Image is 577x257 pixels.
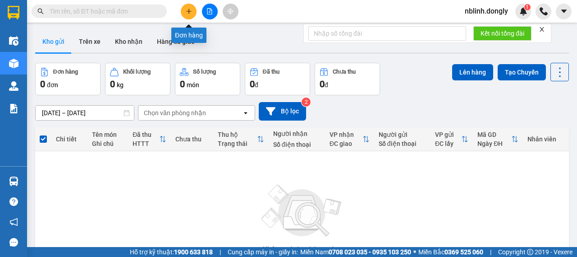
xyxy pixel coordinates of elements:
[473,127,523,151] th: Toggle SortBy
[53,69,78,75] div: Đơn hàng
[524,4,531,10] sup: 1
[300,247,411,257] span: Miền Nam
[9,177,18,186] img: warehouse-icon
[9,81,18,91] img: warehouse-icon
[418,247,483,257] span: Miền Bắc
[308,26,466,41] input: Nhập số tổng đài
[187,81,199,89] span: món
[35,63,101,95] button: Đơn hàng0đơn
[333,69,356,75] div: Chưa thu
[202,4,218,19] button: file-add
[435,131,461,138] div: VP gửi
[330,131,362,138] div: VP nhận
[150,31,202,52] button: Hàng đã giao
[540,7,548,15] img: phone-icon
[36,106,134,120] input: Select a date range.
[526,4,529,10] span: 1
[180,79,185,89] span: 0
[72,31,108,52] button: Trên xe
[539,26,545,33] span: close
[255,81,258,89] span: đ
[56,136,83,143] div: Chi tiết
[47,81,58,89] span: đơn
[218,140,257,147] div: Trạng thái
[452,64,493,80] button: Lên hàng
[560,7,568,15] span: caret-down
[92,140,124,147] div: Ghi chú
[458,5,515,17] span: nblinh.dongly
[8,6,19,19] img: logo-vxr
[35,31,72,52] button: Kho gửi
[181,4,197,19] button: plus
[527,249,533,255] span: copyright
[273,141,321,148] div: Số điện thoại
[527,136,564,143] div: Nhân viên
[379,131,426,138] div: Người gửi
[50,6,156,16] input: Tìm tên, số ĐT hoặc mã đơn
[325,127,374,151] th: Toggle SortBy
[250,79,255,89] span: 0
[320,79,325,89] span: 0
[430,127,473,151] th: Toggle SortBy
[175,63,240,95] button: Số lượng0món
[257,179,347,243] img: svg+xml;base64,PHN2ZyBjbGFzcz0ibGlzdC1wbHVnX19zdmciIHhtbG5zPSJodHRwOi8vd3d3LnczLm9yZy8yMDAwL3N2Zy...
[556,4,572,19] button: caret-down
[108,31,150,52] button: Kho nhận
[227,8,234,14] span: aim
[213,127,269,151] th: Toggle SortBy
[9,104,18,113] img: solution-icon
[175,136,209,143] div: Chưa thu
[105,63,170,95] button: Khối lượng0kg
[498,64,546,80] button: Tạo Chuyến
[218,131,257,138] div: Thu hộ
[330,140,362,147] div: ĐC giao
[477,131,511,138] div: Mã GD
[171,28,206,43] div: Đơn hàng
[259,102,306,121] button: Bộ lọc
[9,36,18,46] img: warehouse-icon
[481,28,524,38] span: Kết nối tổng đài
[9,238,18,247] span: message
[519,7,527,15] img: icon-new-feature
[329,248,411,256] strong: 0708 023 035 - 0935 103 250
[37,8,44,14] span: search
[228,247,298,257] span: Cung cấp máy in - giấy in:
[379,140,426,147] div: Số điện thoại
[245,63,310,95] button: Đã thu0đ
[40,79,45,89] span: 0
[110,79,115,89] span: 0
[220,247,221,257] span: |
[263,246,341,253] div: Không có đơn hàng nào.
[92,131,124,138] div: Tên món
[477,140,511,147] div: Ngày ĐH
[123,69,151,75] div: Khối lượng
[242,109,249,117] svg: open
[193,69,216,75] div: Số lượng
[413,250,416,254] span: ⚪️
[186,8,192,14] span: plus
[9,197,18,206] span: question-circle
[128,127,170,151] th: Toggle SortBy
[133,131,159,138] div: Đã thu
[273,130,321,137] div: Người nhận
[206,8,213,14] span: file-add
[473,26,531,41] button: Kết nối tổng đài
[133,140,159,147] div: HTTT
[144,108,206,117] div: Chọn văn phòng nhận
[223,4,238,19] button: aim
[130,247,213,257] span: Hỗ trợ kỹ thuật:
[444,248,483,256] strong: 0369 525 060
[9,59,18,68] img: warehouse-icon
[117,81,124,89] span: kg
[302,98,311,107] sup: 2
[174,248,213,256] strong: 1900 633 818
[263,69,279,75] div: Đã thu
[435,140,461,147] div: ĐC lấy
[315,63,380,95] button: Chưa thu0đ
[9,218,18,226] span: notification
[490,247,491,257] span: |
[325,81,328,89] span: đ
